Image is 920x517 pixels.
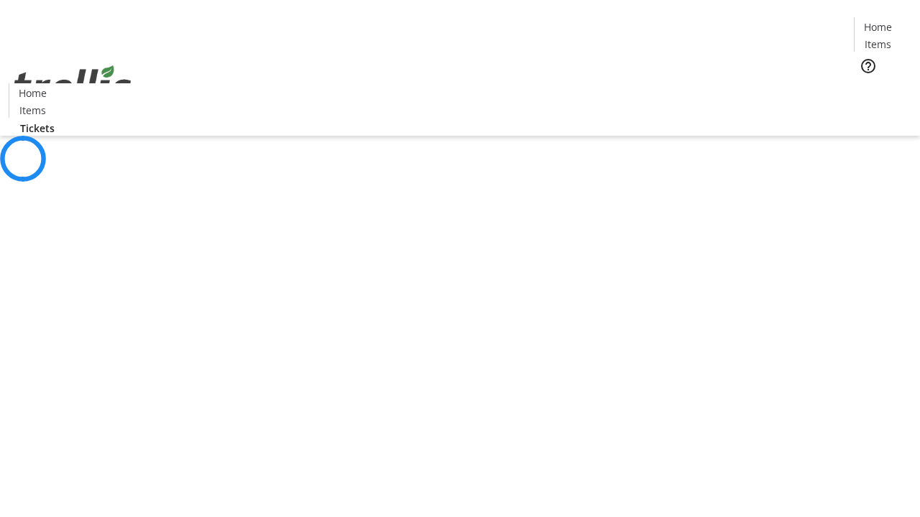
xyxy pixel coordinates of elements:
a: Items [855,37,901,52]
span: Home [864,19,892,34]
span: Home [19,85,47,101]
a: Tickets [854,83,911,98]
span: Tickets [865,83,900,98]
span: Items [19,103,46,118]
span: Items [865,37,891,52]
img: Orient E2E Organization zk00dQfJK4's Logo [9,50,137,121]
a: Home [855,19,901,34]
span: Tickets [20,121,55,136]
a: Home [9,85,55,101]
button: Help [854,52,883,80]
a: Tickets [9,121,66,136]
a: Items [9,103,55,118]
